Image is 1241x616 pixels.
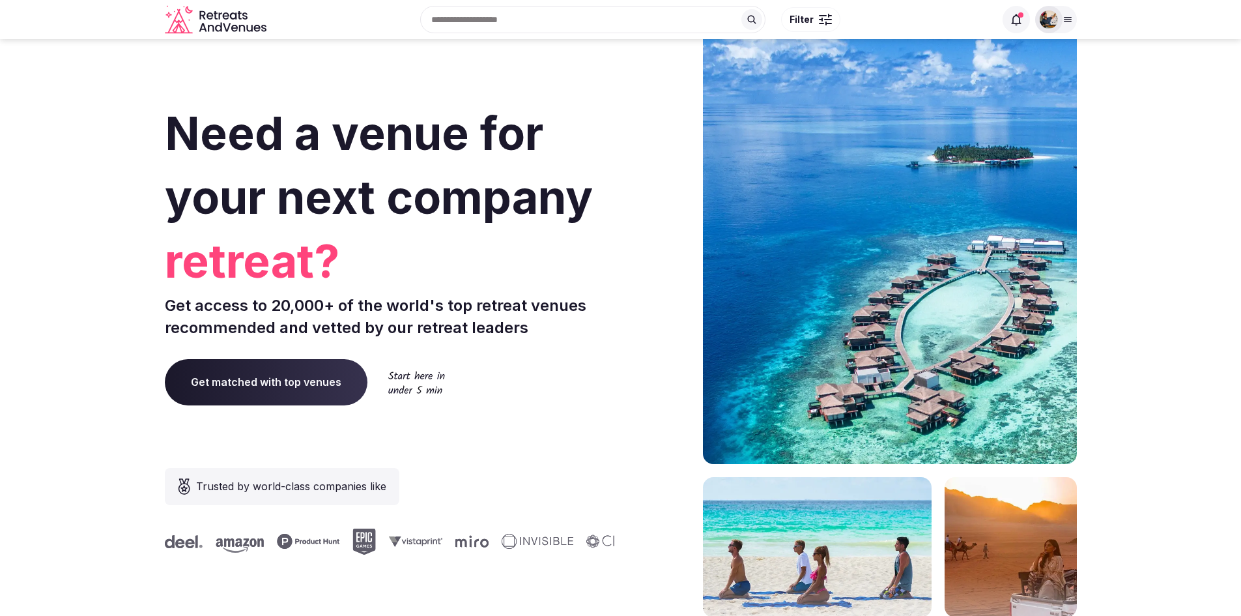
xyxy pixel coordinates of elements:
[165,295,616,338] p: Get access to 20,000+ of the world's top retreat venues recommended and vetted by our retreat lea...
[388,371,445,394] img: Start here in under 5 min
[790,13,814,26] span: Filter
[165,229,616,293] span: retreat?
[446,535,479,548] svg: Miro company logo
[379,536,433,547] svg: Vistaprint company logo
[155,535,193,548] svg: Deel company logo
[781,7,840,32] button: Filter
[165,5,269,35] svg: Retreats and Venues company logo
[492,534,563,550] svg: Invisible company logo
[165,5,269,35] a: Visit the homepage
[343,529,366,555] svg: Epic Games company logo
[196,478,386,494] span: Trusted by world-class companies like
[165,106,593,225] span: Need a venue for your next company
[165,359,367,405] a: Get matched with top venues
[1040,10,1058,29] img: Cory Sivell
